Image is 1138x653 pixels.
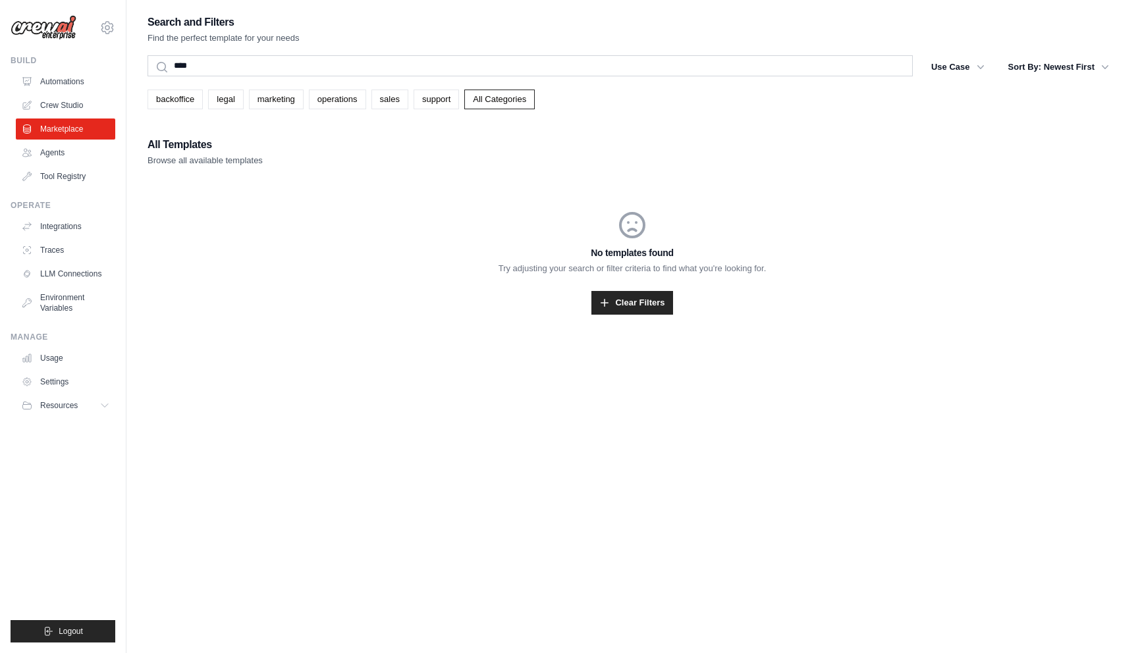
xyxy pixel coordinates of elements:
[464,90,535,109] a: All Categories
[148,154,263,167] p: Browse all available templates
[414,90,459,109] a: support
[148,262,1117,275] p: Try adjusting your search or filter criteria to find what you're looking for.
[148,32,300,45] p: Find the perfect template for your needs
[371,90,408,109] a: sales
[40,400,78,411] span: Resources
[16,118,115,140] a: Marketplace
[16,95,115,116] a: Crew Studio
[16,263,115,284] a: LLM Connections
[16,216,115,237] a: Integrations
[148,136,263,154] h2: All Templates
[11,15,76,40] img: Logo
[923,55,992,79] button: Use Case
[16,348,115,369] a: Usage
[11,200,115,211] div: Operate
[148,13,300,32] h2: Search and Filters
[16,395,115,416] button: Resources
[148,90,203,109] a: backoffice
[591,291,672,315] a: Clear Filters
[148,246,1117,259] h3: No templates found
[16,142,115,163] a: Agents
[249,90,304,109] a: marketing
[309,90,366,109] a: operations
[11,55,115,66] div: Build
[11,332,115,342] div: Manage
[16,287,115,319] a: Environment Variables
[16,71,115,92] a: Automations
[11,620,115,642] button: Logout
[1000,55,1117,79] button: Sort By: Newest First
[59,626,83,637] span: Logout
[16,371,115,392] a: Settings
[208,90,243,109] a: legal
[16,240,115,261] a: Traces
[16,166,115,187] a: Tool Registry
